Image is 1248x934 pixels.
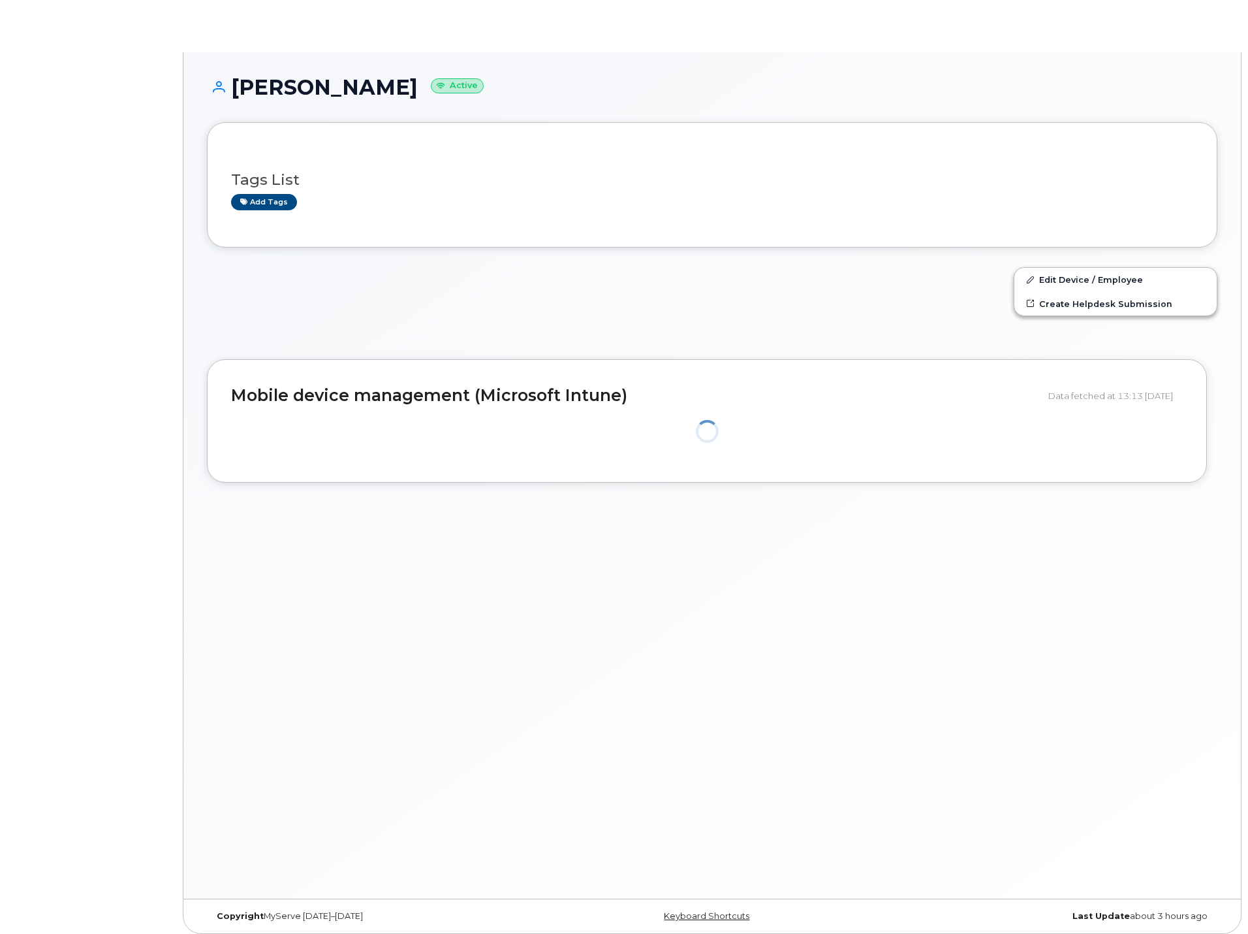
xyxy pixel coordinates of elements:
small: Active [431,78,484,93]
h1: [PERSON_NAME] [207,76,1217,99]
div: Data fetched at 13:13 [DATE] [1048,383,1183,408]
a: Create Helpdesk Submission [1014,292,1217,315]
a: Keyboard Shortcuts [664,911,749,921]
a: Add tags [231,194,297,210]
strong: Copyright [217,911,264,921]
a: Edit Device / Employee [1014,268,1217,291]
div: about 3 hours ago [881,911,1217,922]
h3: Tags List [231,172,1193,188]
strong: Last Update [1072,911,1130,921]
h2: Mobile device management (Microsoft Intune) [231,387,1038,405]
div: MyServe [DATE]–[DATE] [207,911,544,922]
